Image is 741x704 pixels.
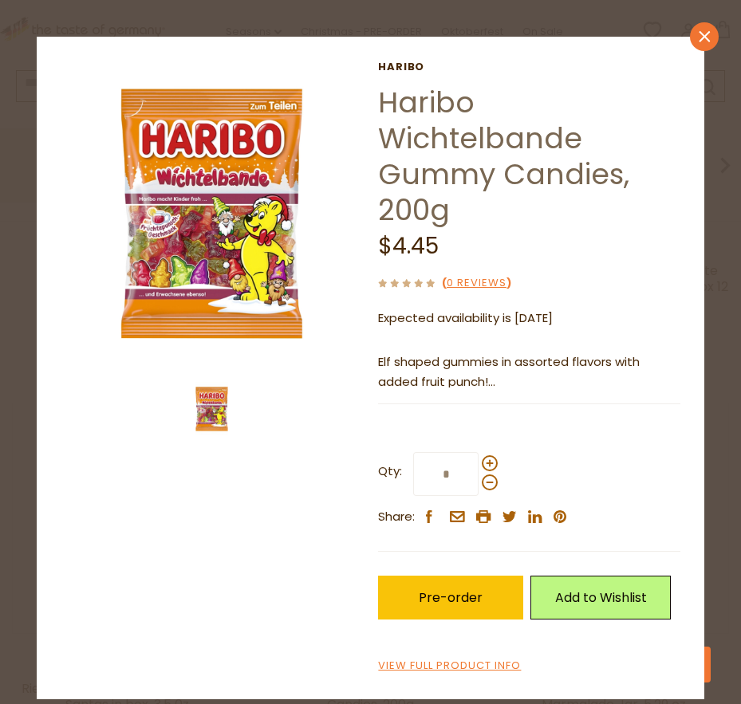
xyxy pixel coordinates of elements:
span: ( ) [442,275,511,290]
span: Pre-order [419,588,483,607]
a: View Full Product Info [378,658,521,675]
span: Share: [378,507,415,527]
strong: Qty: [378,462,402,482]
img: Haribo Wichtelbande [185,382,238,435]
a: Haribo Wichtelbande Gummy Candies, 200g [378,82,629,230]
input: Qty: [413,452,479,496]
a: Add to Wishlist [530,576,672,619]
a: Haribo [378,61,680,73]
p: Expected availability is [DATE] [378,309,680,328]
a: 0 Reviews [447,275,506,292]
button: Pre-order [378,576,523,619]
span: $4.45 [378,230,439,262]
p: Elf shaped gummies in assorted flavors with added fruit punch! [378,352,680,392]
img: Haribo Wichtelbande [61,61,363,363]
